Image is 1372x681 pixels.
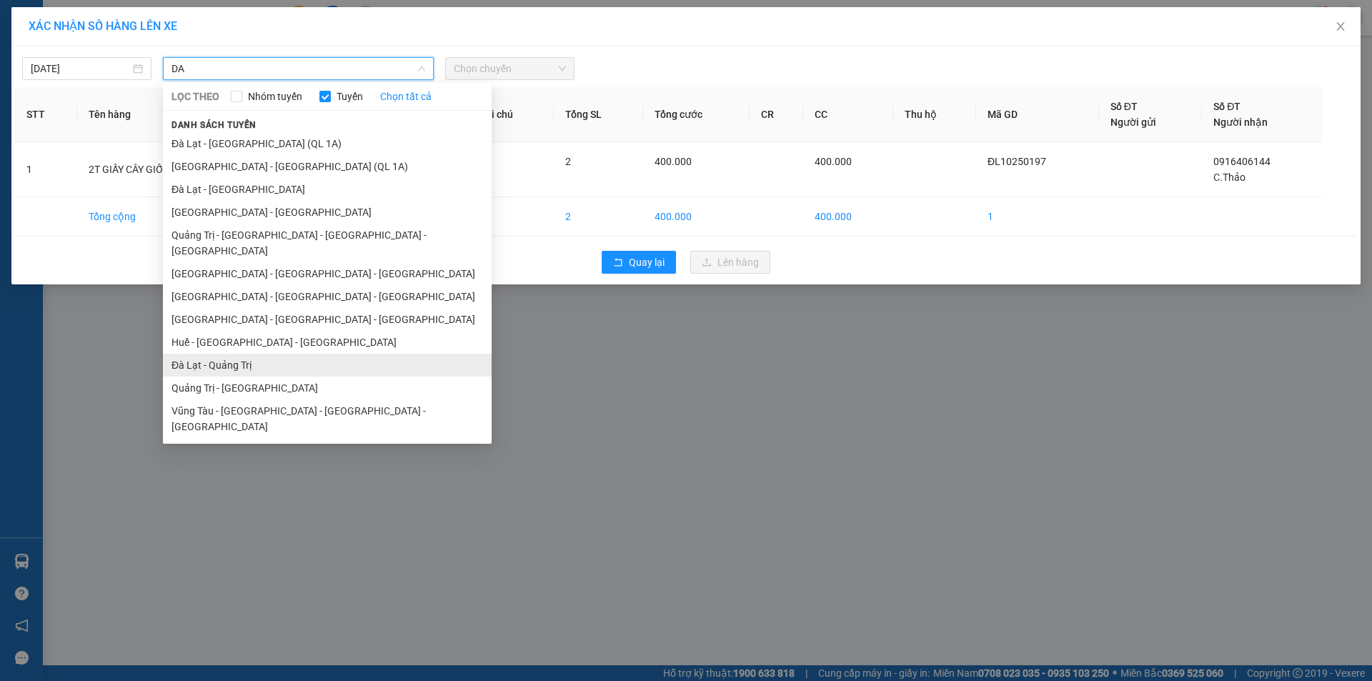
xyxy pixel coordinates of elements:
[242,89,308,104] span: Nhóm tuyến
[554,87,643,142] th: Tổng SL
[163,285,492,308] li: [GEOGRAPHIC_DATA] - [GEOGRAPHIC_DATA] - [GEOGRAPHIC_DATA]
[565,156,571,167] span: 2
[454,58,566,79] span: Chọn chuyến
[893,87,976,142] th: Thu hộ
[417,64,426,73] span: down
[1213,156,1271,167] span: 0916406144
[1321,7,1361,47] button: Close
[1335,21,1346,32] span: close
[163,377,492,399] li: Quảng Trị - [GEOGRAPHIC_DATA]
[690,251,770,274] button: uploadLên hàng
[29,19,177,33] span: XÁC NHẬN SỐ HÀNG LÊN XE
[163,119,265,131] span: Danh sách tuyến
[163,224,492,262] li: Quảng Trị - [GEOGRAPHIC_DATA] - [GEOGRAPHIC_DATA] - [GEOGRAPHIC_DATA]
[988,156,1046,167] span: ĐL10250197
[1110,101,1138,112] span: Số ĐT
[163,399,492,438] li: Vũng Tàu - [GEOGRAPHIC_DATA] - [GEOGRAPHIC_DATA] - [GEOGRAPHIC_DATA]
[643,87,750,142] th: Tổng cước
[613,257,623,269] span: rollback
[163,132,492,155] li: Đà Lạt - [GEOGRAPHIC_DATA] (QL 1A)
[77,142,245,197] td: 2T GIẤY CÂY GIỐNG
[750,87,803,142] th: CR
[976,197,1099,237] td: 1
[1213,101,1241,112] span: Số ĐT
[163,262,492,285] li: [GEOGRAPHIC_DATA] - [GEOGRAPHIC_DATA] - [GEOGRAPHIC_DATA]
[163,201,492,224] li: [GEOGRAPHIC_DATA] - [GEOGRAPHIC_DATA]
[602,251,676,274] button: rollbackQuay lại
[976,87,1099,142] th: Mã GD
[803,87,893,142] th: CC
[15,87,77,142] th: STT
[31,61,130,76] input: 12/10/2025
[643,197,750,237] td: 400.000
[655,156,692,167] span: 400.000
[77,87,245,142] th: Tên hàng
[1213,116,1268,128] span: Người nhận
[629,254,665,270] span: Quay lại
[331,89,369,104] span: Tuyến
[467,87,553,142] th: Ghi chú
[163,178,492,201] li: Đà Lạt - [GEOGRAPHIC_DATA]
[554,197,643,237] td: 2
[77,197,245,237] td: Tổng cộng
[163,354,492,377] li: Đà Lạt - Quảng Trị
[163,155,492,178] li: [GEOGRAPHIC_DATA] - [GEOGRAPHIC_DATA] (QL 1A)
[380,89,432,104] a: Chọn tất cả
[1213,172,1246,183] span: C.Thảo
[163,308,492,331] li: [GEOGRAPHIC_DATA] - [GEOGRAPHIC_DATA] - [GEOGRAPHIC_DATA]
[1110,116,1156,128] span: Người gửi
[171,89,219,104] span: LỌC THEO
[815,156,852,167] span: 400.000
[15,142,77,197] td: 1
[163,331,492,354] li: Huế - [GEOGRAPHIC_DATA] - [GEOGRAPHIC_DATA]
[803,197,893,237] td: 400.000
